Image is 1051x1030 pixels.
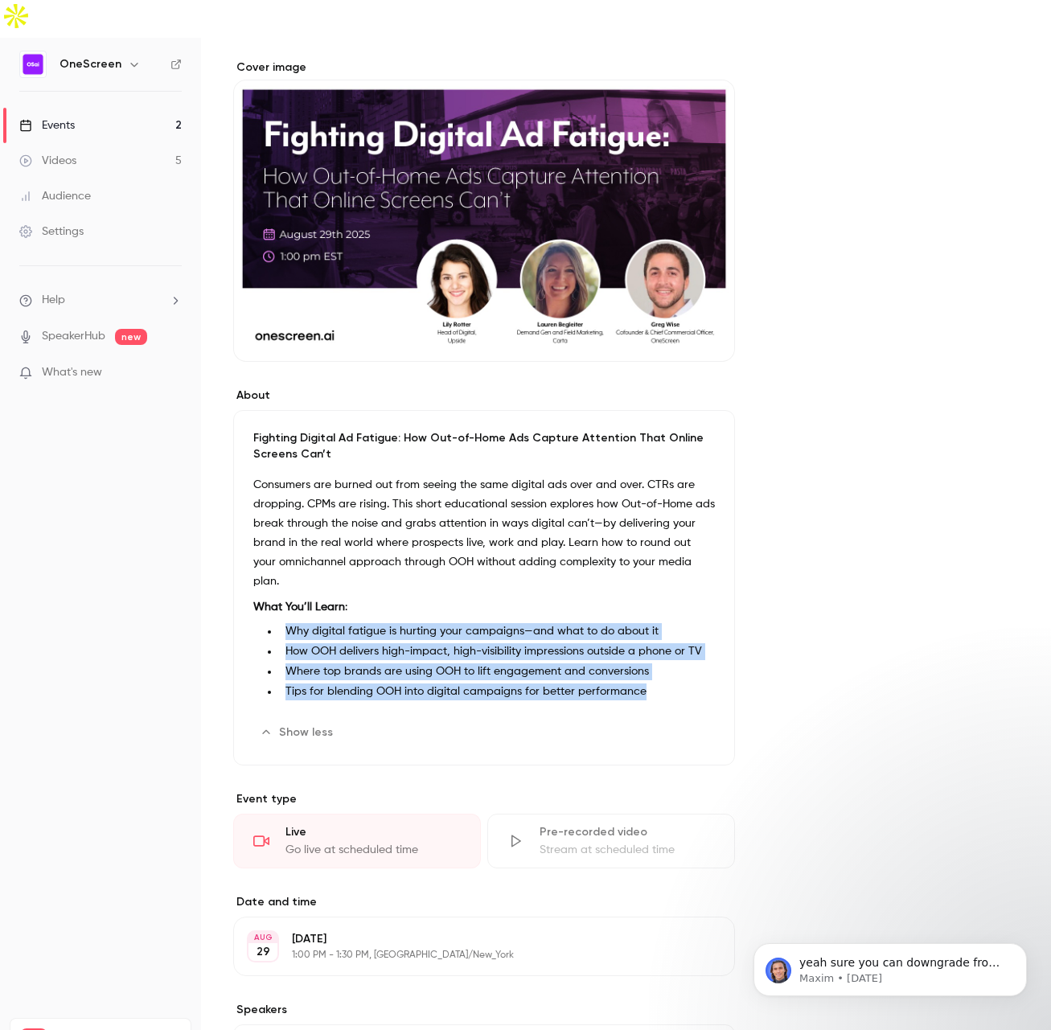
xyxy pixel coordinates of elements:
[42,292,65,309] span: Help
[285,824,461,840] div: Live
[233,1002,735,1018] label: Speakers
[42,328,105,345] a: SpeakerHub
[279,643,715,660] li: How OOH delivers high-impact, high-visibility impressions outside a phone or TV
[42,364,102,381] span: What's new
[253,475,715,591] p: Consumers are burned out from seeing the same digital ads over and over. CTRs are dropping. CPMs ...
[19,224,84,240] div: Settings
[285,842,461,858] div: Go live at scheduled time
[292,931,650,947] p: [DATE]
[233,814,481,868] div: LiveGo live at scheduled time
[233,894,735,910] label: Date and time
[248,932,277,943] div: AUG
[729,909,1051,1022] iframe: Intercom notifications message
[487,814,735,868] div: Pre-recorded videoStream at scheduled time
[19,153,76,169] div: Videos
[233,60,735,76] label: Cover image
[20,51,46,77] img: OneScreen
[253,720,343,745] button: Show less
[292,949,650,962] p: 1:00 PM - 1:30 PM, [GEOGRAPHIC_DATA]/New_York
[19,292,182,309] li: help-dropdown-opener
[540,842,715,858] div: Stream at scheduled time
[279,623,715,640] li: Why digital fatigue is hurting your campaigns—and what to do about it
[257,944,270,960] p: 29
[19,188,91,204] div: Audience
[253,601,345,613] strong: What You’ll Learn
[233,791,735,807] p: Event type
[162,366,182,380] iframe: Noticeable Trigger
[253,597,715,617] p: :
[540,824,715,840] div: Pre-recorded video
[19,117,75,133] div: Events
[233,388,735,404] label: About
[253,430,715,462] p: Fighting Digital Ad Fatigue: How Out-of-Home Ads Capture Attention That Online Screens Can’t
[279,683,715,700] li: Tips for blending OOH into digital campaigns for better performance
[279,663,715,680] li: Where top brands are using OOH to lift engagement and conversions
[60,56,121,72] h6: OneScreen
[233,60,735,362] section: Cover image
[115,329,147,345] span: new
